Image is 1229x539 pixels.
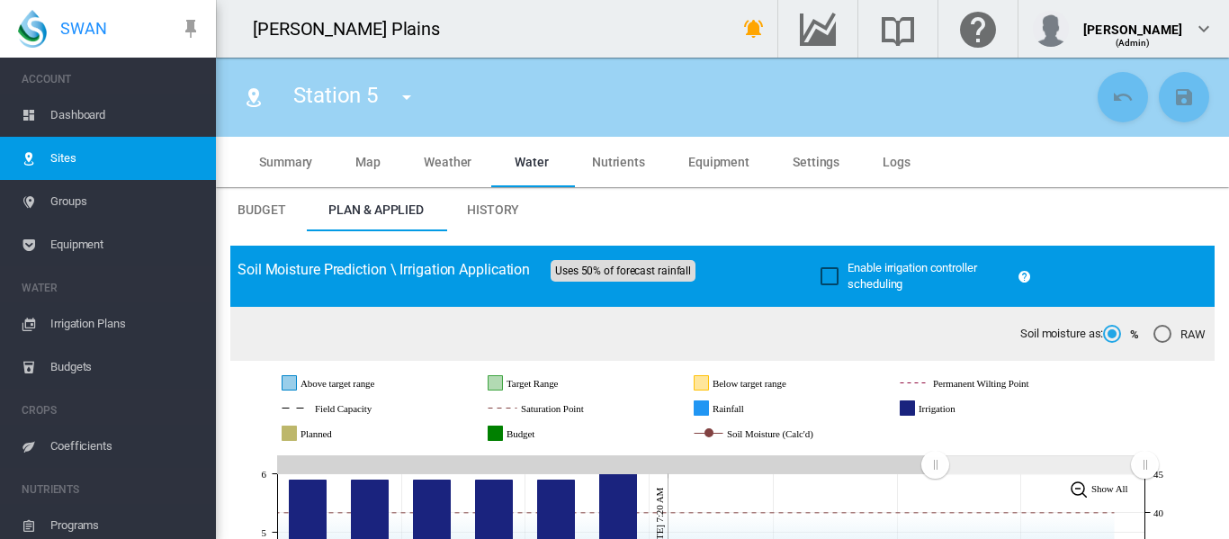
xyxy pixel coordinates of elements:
g: Budget [489,426,592,442]
span: Sites [50,137,202,180]
md-icon: icon-content-save [1173,86,1195,108]
span: Coefficients [50,425,202,468]
button: Save Changes [1159,72,1209,122]
md-icon: icon-bell-ring [743,18,765,40]
g: Zoom chart using cursor arrows [1129,449,1161,481]
span: WATER [22,274,202,302]
span: Equipment [50,223,202,266]
img: profile.jpg [1033,11,1069,47]
span: Water [515,155,549,169]
span: Groups [50,180,202,223]
img: SWAN-Landscape-Logo-Colour-drop.png [18,10,47,48]
span: Weather [424,155,471,169]
span: Station 5 [293,83,378,108]
rect: Zoom chart using cursor arrows [935,455,1144,473]
g: Irrigation [901,400,1014,417]
md-icon: icon-undo [1112,86,1134,108]
div: [PERSON_NAME] [1083,13,1182,31]
span: Equipment [688,155,749,169]
g: Above target range [283,375,446,391]
span: Dashboard [50,94,202,137]
g: Field Capacity [283,400,434,417]
span: Budget [238,202,285,217]
tspan: 6 [262,469,267,480]
span: Enable irrigation controller scheduling [848,261,976,291]
md-icon: icon-chevron-down [1193,18,1215,40]
span: (Admin) [1116,38,1151,48]
span: Irrigation Plans [50,302,202,346]
button: Cancel Changes [1098,72,1148,122]
tspan: Show All [1091,483,1128,494]
span: Nutrients [592,155,645,169]
g: Permanent Wilting Point [901,375,1101,391]
tspan: 5 [262,527,267,538]
md-checkbox: Enable irrigation controller scheduling [821,260,1010,292]
md-icon: Click here for help [956,18,1000,40]
md-icon: icon-menu-down [396,86,417,108]
md-icon: Go to the Data Hub [796,18,839,40]
tspan: 40 [1153,508,1163,518]
span: Soil moisture as: [1020,326,1103,342]
span: Map [355,155,381,169]
md-radio-button: RAW [1153,326,1206,343]
button: icon-menu-down [389,79,425,115]
span: Budgets [50,346,202,389]
g: Below target range [695,375,857,391]
span: SWAN [60,17,107,40]
span: Plan & Applied [328,202,424,217]
span: ACCOUNT [22,65,202,94]
tspan: 45 [1153,469,1163,480]
button: Click to go to list of Sites [236,79,272,115]
span: Soil Moisture Prediction \ Irrigation Application [238,261,530,278]
span: Uses 50% of forecast rainfall [551,260,695,282]
g: Saturation Point [489,400,650,417]
span: History [467,202,519,217]
g: Target Range [489,375,623,391]
md-radio-button: % [1103,326,1139,343]
span: Logs [883,155,911,169]
g: Soil Moisture (Calc'd) [695,426,881,442]
span: Summary [259,155,312,169]
span: Settings [793,155,839,169]
button: icon-bell-ring [736,11,772,47]
span: NUTRIENTS [22,475,202,504]
md-icon: Search the knowledge base [876,18,920,40]
div: [PERSON_NAME] Plains [253,16,456,41]
md-icon: icon-pin [180,18,202,40]
md-icon: icon-map-marker-radius [243,86,265,108]
g: Rainfall [695,400,798,417]
g: Planned [283,426,390,442]
g: Zoom chart using cursor arrows [920,449,951,481]
span: CROPS [22,396,202,425]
